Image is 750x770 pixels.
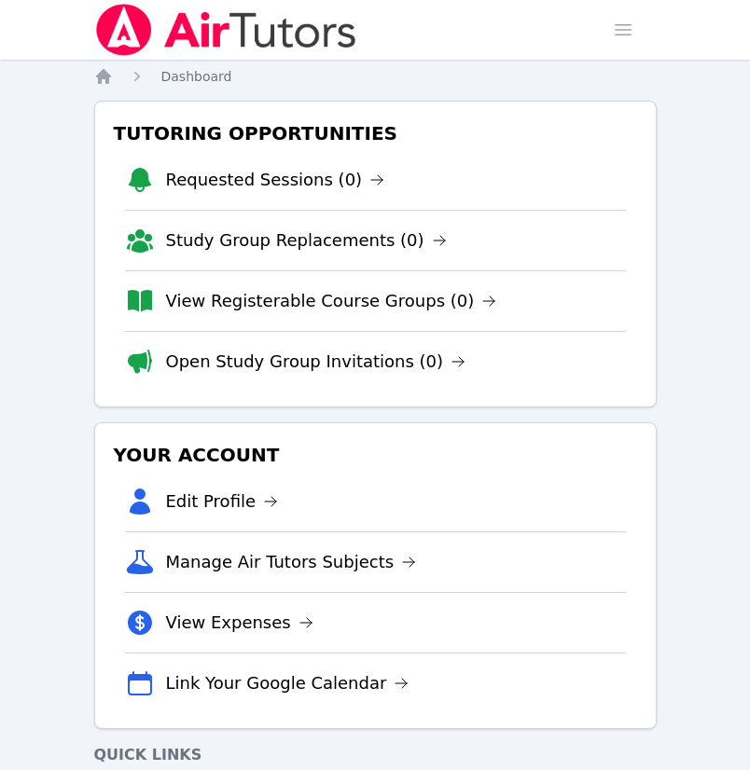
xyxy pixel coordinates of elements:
a: Open Study Group Invitations (0) [166,349,466,375]
a: Dashboard [161,67,232,86]
h3: Tutoring Opportunities [110,117,641,150]
span: Dashboard [161,69,232,84]
a: Requested Sessions (0) [166,167,385,193]
a: Link Your Google Calendar [166,670,410,696]
nav: Breadcrumb [94,67,657,86]
a: View Registerable Course Groups (0) [166,288,497,314]
img: Air Tutors [94,4,358,56]
a: Study Group Replacements (0) [166,227,447,254]
a: Manage Air Tutors Subjects [166,549,417,575]
a: View Expenses [166,610,313,636]
h4: Quick Links [94,744,657,766]
a: Edit Profile [166,488,279,515]
h3: Your Account [110,438,641,472]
